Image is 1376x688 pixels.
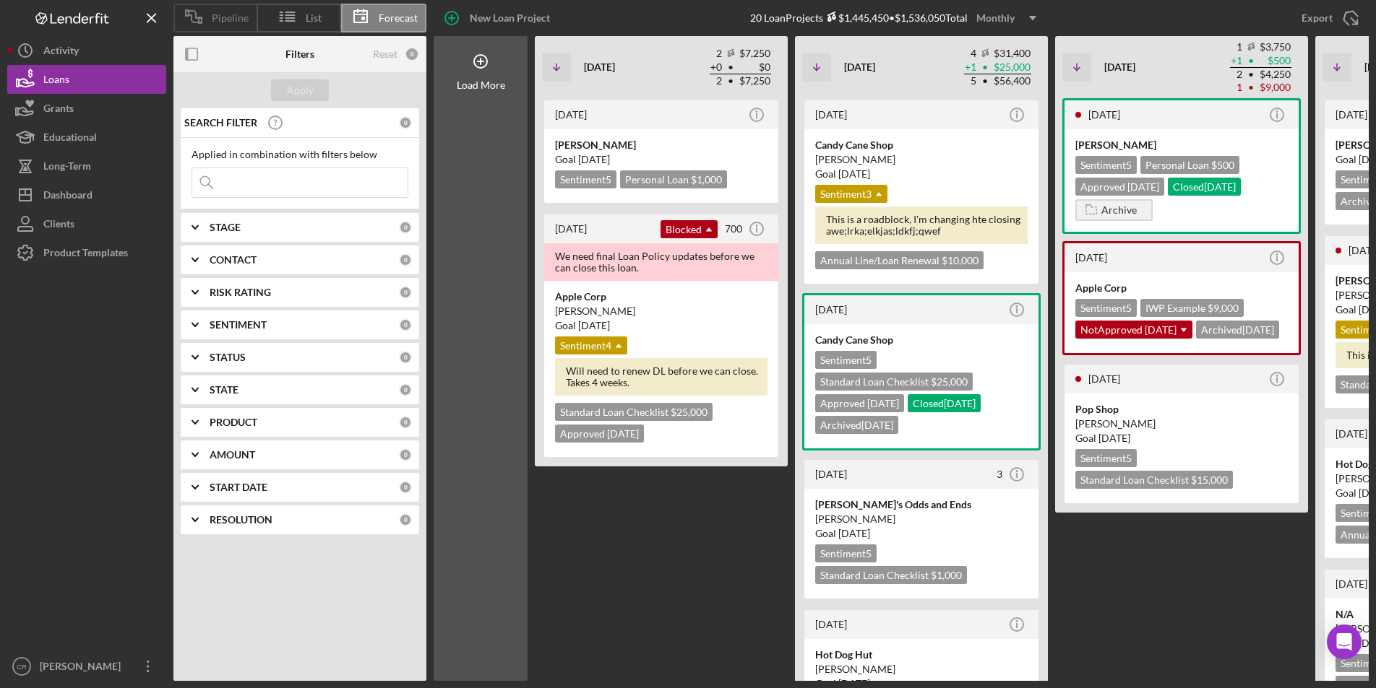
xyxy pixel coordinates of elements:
[1168,178,1241,196] div: Closed [DATE]
[287,79,314,101] div: Apply
[399,513,412,526] div: 0
[399,351,412,364] div: 0
[210,319,267,331] b: SENTIMENT
[1287,4,1369,32] button: Export
[210,222,241,233] b: STAGE
[1302,4,1333,32] div: Export
[210,352,246,363] b: STATUS
[210,384,238,396] b: STATE
[710,47,723,61] td: 2
[815,152,1028,167] div: [PERSON_NAME]
[1230,81,1243,94] td: 1
[7,152,166,180] button: Long-Term
[1075,138,1288,152] div: [PERSON_NAME]
[43,180,93,213] div: Dashboard
[964,61,977,74] td: + 1
[1075,471,1233,489] div: Standard Loan Checklist
[1196,321,1279,339] div: Archived [DATE]
[544,243,778,281] div: We need final Loan Policy updates before we can close this loan.
[1075,156,1137,174] div: Sentiment 5
[7,209,166,238] button: Clients
[555,222,587,235] time: 2025-10-03 15:19
[815,544,877,562] div: Sentiment 5
[1140,156,1239,174] div: Personal Loan $500
[1101,199,1137,221] div: Archive
[725,223,742,235] div: 700
[306,12,322,24] span: List
[399,116,412,129] div: 0
[1336,427,1367,440] time: 2025-08-28 22:09
[43,123,97,155] div: Educational
[36,652,130,684] div: [PERSON_NAME]
[192,149,408,160] div: Applied in combination with filters below
[931,569,962,581] span: $1,000
[993,61,1031,74] td: $25,000
[43,209,74,242] div: Clients
[993,74,1031,88] td: $56,400
[1247,83,1255,92] span: •
[815,251,984,269] div: Annual Line/Loan Renewal
[210,482,267,493] b: START DATE
[964,47,977,61] td: 4
[815,138,1028,152] div: Candy Cane Shop
[1259,68,1291,82] td: $4,250
[823,12,889,24] div: $1,445,450
[815,303,847,315] time: 2025-08-12 18:47
[815,468,847,480] time: 2025-05-09 14:48
[968,7,1045,29] button: Monthly
[1327,624,1362,659] div: Open Intercom Messenger
[379,12,418,24] span: Forecast
[7,180,166,209] button: Dashboard
[43,238,128,271] div: Product Templates
[815,512,1028,526] div: [PERSON_NAME]
[555,108,587,121] time: 2025-05-22 18:42
[993,47,1031,61] td: $31,400
[815,185,887,203] div: Sentiment 3
[1075,417,1288,431] div: [PERSON_NAME]
[43,36,79,69] div: Activity
[802,293,1041,450] a: [DATE]Candy Cane ShopSentiment5Standard Loan Checklist $25,000Approved [DATE]Closed[DATE]Archived...
[1140,299,1244,317] div: IWP Example $9,000
[210,254,257,266] b: CONTACT
[908,394,981,412] div: Closed [DATE]
[210,417,257,428] b: PRODUCT
[802,458,1041,601] a: [DATE]3[PERSON_NAME]'s Odds and Ends[PERSON_NAME]Goal [DATE]Sentiment5Standard Loan Checklist $1,000
[555,138,767,152] div: [PERSON_NAME]
[815,662,1028,676] div: [PERSON_NAME]
[1075,178,1164,196] div: Approved [DATE]
[981,77,989,86] span: •
[555,170,616,188] div: Sentiment 5
[691,173,722,186] span: $1,000
[1075,299,1137,317] div: Sentiment 5
[1075,321,1192,339] div: NotApproved [DATE]
[399,253,412,266] div: 0
[285,48,314,60] b: Filters
[399,318,412,331] div: 0
[976,7,1015,29] div: Monthly
[838,167,870,180] time: 08/31/2025
[1191,474,1228,486] span: $15,000
[7,94,166,123] button: Grants
[399,286,412,299] div: 0
[1075,402,1288,417] div: Pop Shop
[1230,40,1243,54] td: 1
[399,221,412,234] div: 0
[457,79,505,91] div: Load More
[7,652,166,681] button: CR[PERSON_NAME]
[1230,54,1243,68] td: + 1
[1259,40,1291,54] td: $3,750
[620,170,727,188] div: Personal Loan
[1104,61,1135,73] b: [DATE]
[1230,68,1243,82] td: 2
[815,416,898,434] div: Archived [DATE]
[815,527,870,539] span: Goal
[815,394,904,412] div: Approved [DATE]
[661,220,718,238] div: Blocked
[271,79,329,101] button: Apply
[7,238,166,267] button: Product Templates
[555,336,627,354] div: Sentiment 4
